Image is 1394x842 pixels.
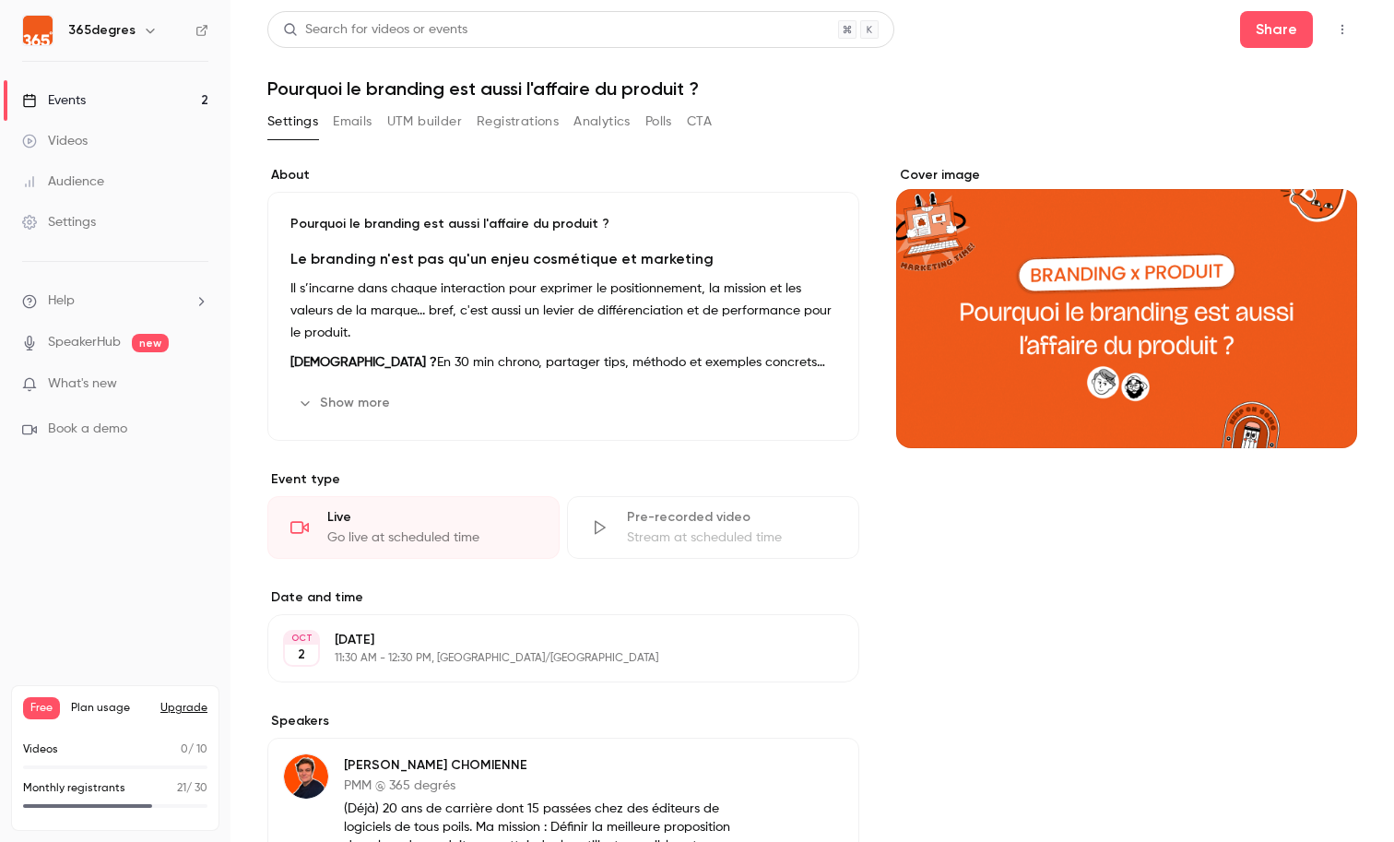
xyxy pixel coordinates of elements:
[181,741,207,758] p: / 10
[567,496,859,559] div: Pre-recorded videoStream at scheduled time
[23,780,125,797] p: Monthly registrants
[290,215,836,233] p: Pourquoi le branding est aussi l'affaire du produit ?
[71,701,149,716] span: Plan usage
[48,420,127,439] span: Book a demo
[290,278,836,344] p: Il s’incarne dans chaque interaction pour exprimer le positionnement, la mission et les valeurs d...
[23,741,58,758] p: Videos
[327,508,537,527] div: Live
[344,777,739,795] p: PMM @ 365 degrés
[48,333,121,352] a: SpeakerHub
[22,91,86,110] div: Events
[22,132,88,150] div: Videos
[267,470,859,489] p: Event type
[896,166,1357,448] section: Cover image
[285,632,318,645] div: OCT
[284,754,328,799] img: Hélène CHOMIENNE
[48,291,75,311] span: Help
[186,376,208,393] iframe: Noticeable Trigger
[687,107,712,136] button: CTA
[267,77,1357,100] h1: Pourquoi le branding est aussi l'affaire du produit ?
[68,21,136,40] h6: 365degres
[573,107,631,136] button: Analytics
[344,756,739,775] p: [PERSON_NAME] CHOMIENNE
[387,107,462,136] button: UTM builder
[645,107,672,136] button: Polls
[290,250,714,267] strong: Le branding n'est pas qu'un enjeu cosmétique et marketing
[23,16,53,45] img: 365degres
[335,651,762,666] p: 11:30 AM - 12:30 PM, [GEOGRAPHIC_DATA]/[GEOGRAPHIC_DATA]
[290,388,401,418] button: Show more
[22,172,104,191] div: Audience
[160,701,207,716] button: Upgrade
[267,496,560,559] div: LiveGo live at scheduled time
[267,107,318,136] button: Settings
[181,744,188,755] span: 0
[267,712,859,730] label: Speakers
[267,588,859,607] label: Date and time
[335,631,762,649] p: [DATE]
[627,508,836,527] div: Pre-recorded video
[283,20,467,40] div: Search for videos or events
[327,528,537,547] div: Go live at scheduled time
[132,334,169,352] span: new
[1240,11,1313,48] button: Share
[627,528,836,547] div: Stream at scheduled time
[22,213,96,231] div: Settings
[290,351,836,374] p: En 30 min chrono, partager tips, méthodo et exemples concrets aux product people qui veulent tire...
[177,783,186,794] span: 21
[290,356,437,369] strong: [DEMOGRAPHIC_DATA] ?
[177,780,207,797] p: / 30
[477,107,559,136] button: Registrations
[298,646,305,664] p: 2
[267,166,859,184] label: About
[22,291,208,311] li: help-dropdown-opener
[23,697,60,719] span: Free
[48,374,117,394] span: What's new
[896,166,1357,184] label: Cover image
[333,107,372,136] button: Emails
